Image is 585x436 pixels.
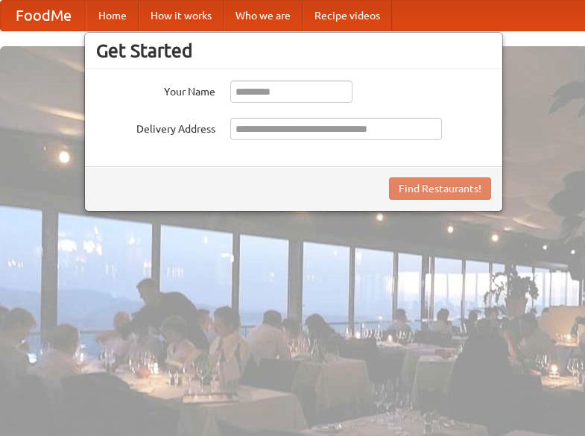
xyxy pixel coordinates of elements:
[1,1,86,31] a: FoodMe
[96,80,215,99] label: Your Name
[303,1,392,31] a: Recipe videos
[96,118,215,136] label: Delivery Address
[139,1,224,31] a: How it works
[389,177,491,200] button: Find Restaurants!
[224,1,303,31] a: Who we are
[96,40,491,62] h3: Get Started
[86,1,139,31] a: Home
